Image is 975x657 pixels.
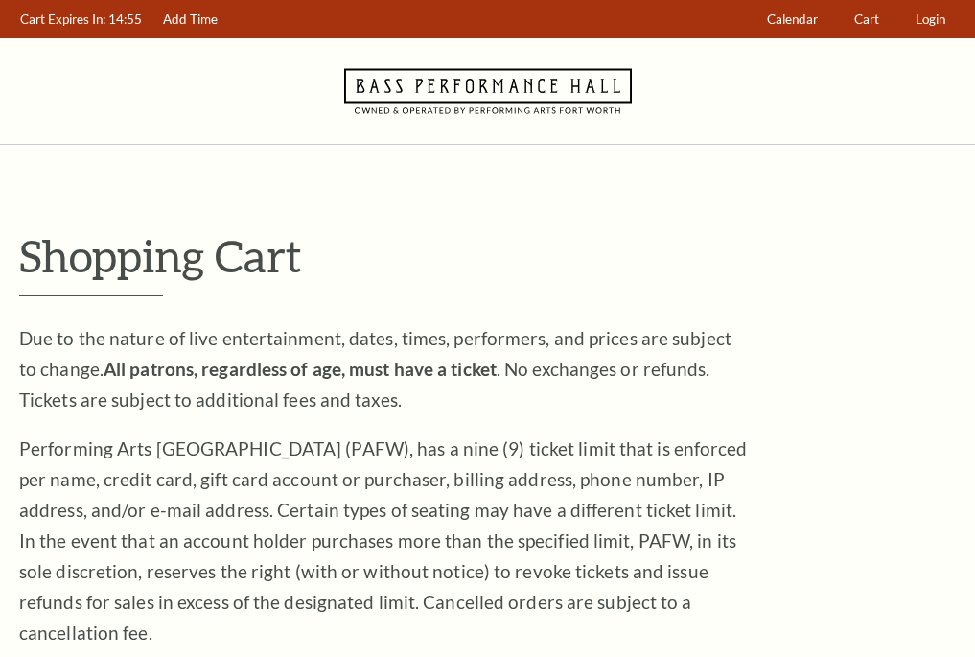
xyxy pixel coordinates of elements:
[916,12,945,27] span: Login
[108,12,142,27] span: 14:55
[154,1,227,38] a: Add Time
[854,12,879,27] span: Cart
[846,1,889,38] a: Cart
[20,12,105,27] span: Cart Expires In:
[19,231,956,280] p: Shopping Cart
[758,1,827,38] a: Calendar
[19,434,748,648] p: Performing Arts [GEOGRAPHIC_DATA] (PAFW), has a nine (9) ticket limit that is enforced per name, ...
[104,358,497,380] strong: All patrons, regardless of age, must have a ticket
[907,1,955,38] a: Login
[19,327,731,411] span: Due to the nature of live entertainment, dates, times, performers, and prices are subject to chan...
[767,12,818,27] span: Calendar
